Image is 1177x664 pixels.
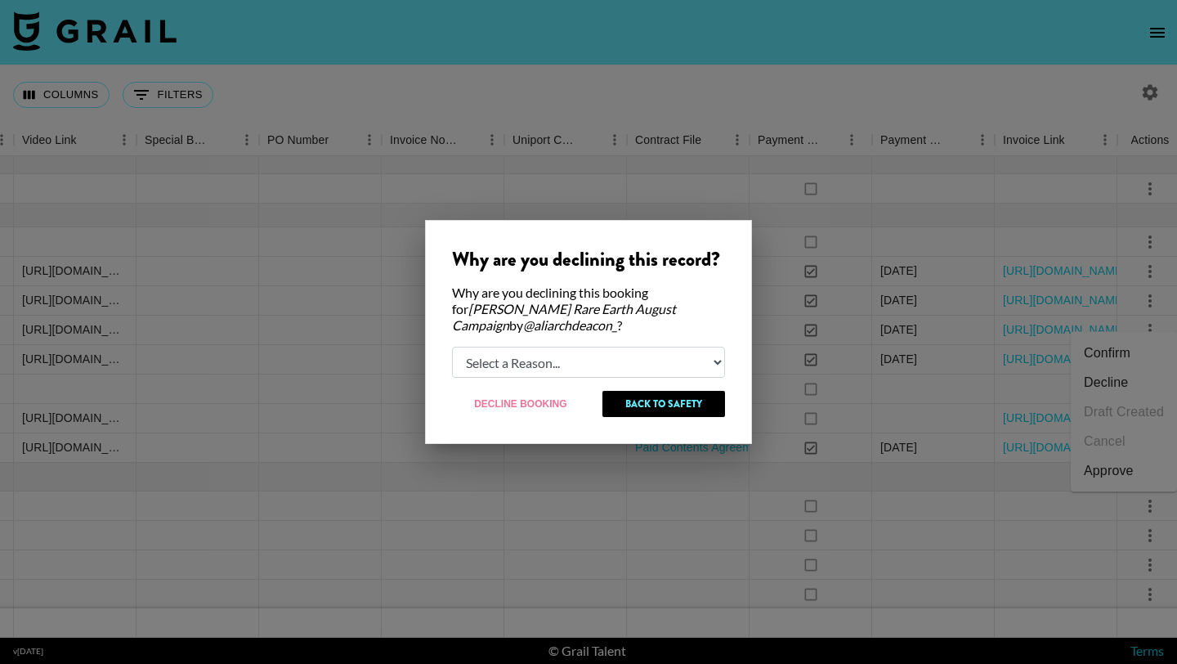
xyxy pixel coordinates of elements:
button: Back to Safety [602,391,725,417]
em: @ aliarchdeacon_ [523,317,617,333]
div: Why are you declining this booking for by ? [452,285,725,334]
button: Decline Booking [452,391,589,417]
em: [PERSON_NAME] Rare Earth August Campaign [452,301,676,333]
div: Why are you declining this record? [452,247,725,271]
